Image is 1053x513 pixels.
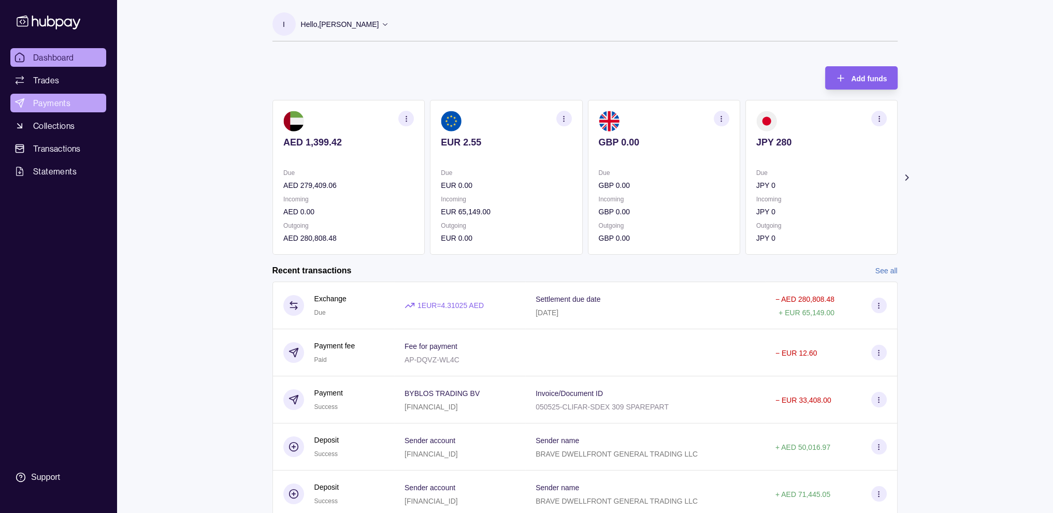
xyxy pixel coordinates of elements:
p: JPY 0 [756,206,886,217]
a: Support [10,466,106,488]
p: Payment fee [314,340,355,351]
span: Due [314,309,326,316]
span: Transactions [33,142,81,155]
p: Sender name [536,483,579,492]
p: + AED 71,445.05 [775,490,830,499]
p: Deposit [314,481,339,493]
p: [DATE] [536,309,558,317]
a: Transactions [10,139,106,158]
p: − AED 280,808.48 [775,295,834,303]
p: Outgoing [756,220,886,231]
a: Trades [10,71,106,90]
img: ae [283,111,304,131]
p: AED 280,808.48 [283,232,414,244]
span: Add funds [851,75,887,83]
button: Add funds [825,66,897,90]
p: − EUR 33,408.00 [775,396,831,404]
p: GBP 0.00 [598,232,729,244]
p: JPY 280 [756,137,886,148]
p: Deposit [314,434,339,446]
p: Outgoing [283,220,414,231]
a: Payments [10,94,106,112]
span: Payments [33,97,70,109]
span: Success [314,497,338,505]
p: AED 1,399.42 [283,137,414,148]
p: BRAVE DWELLFRONT GENERAL TRADING LLC [536,497,698,505]
p: AP-DQVZ-WL4C [405,356,459,364]
p: Due [283,167,414,179]
p: JPY 0 [756,232,886,244]
p: I [283,19,285,30]
div: Support [31,472,60,483]
p: EUR 0.00 [441,232,571,244]
p: 1 EUR = 4.31025 AED [417,300,484,311]
p: GBP 0.00 [598,137,729,148]
p: Sender account [405,483,455,492]
p: [FINANCIAL_ID] [405,403,458,411]
p: EUR 0.00 [441,180,571,191]
p: Hello, [PERSON_NAME] [301,19,379,30]
p: 050525-CLIFAR-SDEX 309 SPAREPART [536,403,669,411]
p: JPY 0 [756,180,886,191]
p: + EUR 65,149.00 [778,309,834,317]
p: Sender account [405,436,455,445]
p: Fee for payment [405,342,457,350]
img: eu [441,111,461,131]
p: Incoming [756,194,886,205]
p: Due [598,167,729,179]
span: Paid [314,356,327,363]
p: EUR 65,149.00 [441,206,571,217]
p: AED 279,409.06 [283,180,414,191]
span: Success [314,403,338,411]
p: − EUR 12.60 [775,349,817,357]
p: Sender name [536,436,579,445]
a: See all [875,265,898,276]
p: Outgoing [598,220,729,231]
a: Collections [10,116,106,135]
p: Due [756,167,886,179]
span: Dashboard [33,51,74,64]
p: + AED 50,016.97 [775,443,830,451]
p: BRAVE DWELLFRONT GENERAL TRADING LLC [536,450,698,458]
p: GBP 0.00 [598,180,729,191]
h2: Recent transactions [272,265,352,276]
p: Outgoing [441,220,571,231]
p: EUR 2.55 [441,137,571,148]
p: [FINANCIAL_ID] [405,497,458,505]
span: Success [314,450,338,458]
p: Exchange [314,293,347,304]
a: Statements [10,162,106,181]
p: GBP 0.00 [598,206,729,217]
img: jp [756,111,776,131]
p: [FINANCIAL_ID] [405,450,458,458]
p: Invoice/Document ID [536,389,603,398]
p: Incoming [283,194,414,205]
span: Trades [33,74,59,86]
span: Collections [33,120,75,132]
p: AED 0.00 [283,206,414,217]
a: Dashboard [10,48,106,67]
p: Incoming [598,194,729,205]
span: Statements [33,165,77,178]
p: Payment [314,387,343,399]
p: Incoming [441,194,571,205]
img: gb [598,111,619,131]
p: Due [441,167,571,179]
p: BYBLOS TRADING BV [405,389,480,398]
p: Settlement due date [536,295,600,303]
